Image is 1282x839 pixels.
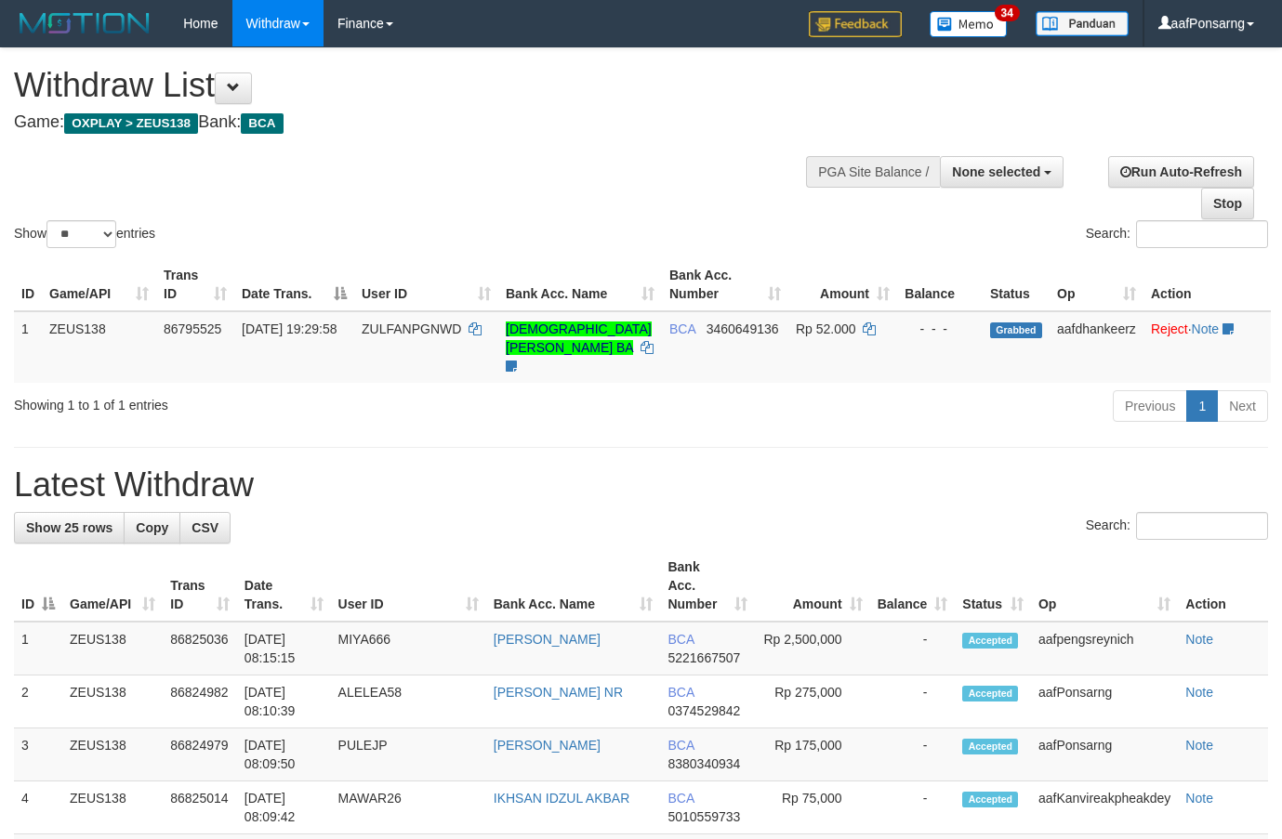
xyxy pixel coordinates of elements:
td: 2 [14,675,62,728]
td: [DATE] 08:10:39 [237,675,331,728]
td: - [870,622,956,675]
img: Button%20Memo.svg [930,11,1008,37]
a: Note [1192,321,1220,336]
a: CSV [179,512,231,544]
td: aafPonsarng [1031,728,1178,781]
th: Balance [897,258,983,311]
a: Note [1185,738,1213,753]
td: [DATE] 08:15:15 [237,622,331,675]
td: ZEUS138 [62,781,163,834]
td: 86824982 [163,675,237,728]
th: Game/API: activate to sort column ascending [42,258,156,311]
div: PGA Site Balance / [806,156,940,188]
td: PULEJP [331,728,486,781]
span: OXPLAY > ZEUS138 [64,113,198,134]
a: Reject [1151,321,1188,336]
div: Showing 1 to 1 of 1 entries [14,388,521,414]
th: Trans ID: activate to sort column ascending [156,258,234,311]
th: ID [14,258,42,311]
label: Show entries [14,220,155,248]
span: [DATE] 19:29:58 [242,321,337,336]
span: None selected [952,164,1040,179]
td: 4 [14,781,62,834]
span: BCA [667,632,694,647]
span: Copy 8380340934 to clipboard [667,756,740,771]
span: BCA [241,113,283,134]
h1: Latest Withdraw [14,466,1268,504]
td: 86825014 [163,781,237,834]
a: Show 25 rows [14,512,125,544]
span: Accepted [962,633,1018,649]
td: 86825036 [163,622,237,675]
span: Copy 5010559733 to clipboard [667,809,740,824]
td: ZEUS138 [42,311,156,383]
span: Accepted [962,792,1018,807]
span: Grabbed [990,322,1042,338]
span: Copy 0374529842 to clipboard [667,703,740,718]
td: 86824979 [163,728,237,781]
a: [DEMOGRAPHIC_DATA][PERSON_NAME] BA [506,321,652,355]
a: Stop [1201,188,1254,219]
span: Show 25 rows [26,520,112,535]
th: Bank Acc. Name: activate to sort column ascending [486,550,661,622]
td: ZEUS138 [62,622,163,675]
img: MOTION_logo.png [14,9,155,37]
img: panduan.png [1036,11,1129,36]
th: Date Trans.: activate to sort column ascending [237,550,331,622]
td: · [1143,311,1271,383]
a: [PERSON_NAME] NR [494,685,623,700]
th: Status [983,258,1050,311]
th: Op: activate to sort column ascending [1050,258,1143,311]
td: - [870,728,956,781]
th: Action [1178,550,1268,622]
td: Rp 75,000 [755,781,870,834]
td: aafpengsreynich [1031,622,1178,675]
th: Status: activate to sort column ascending [955,550,1031,622]
td: Rp 175,000 [755,728,870,781]
td: - [870,675,956,728]
label: Search: [1086,512,1268,540]
td: aafdhankeerz [1050,311,1143,383]
label: Search: [1086,220,1268,248]
th: ID: activate to sort column descending [14,550,62,622]
span: BCA [669,321,695,336]
a: 1 [1186,390,1218,422]
th: Trans ID: activate to sort column ascending [163,550,237,622]
td: Rp 275,000 [755,675,870,728]
span: Copy 3460649136 to clipboard [707,321,779,336]
td: MAWAR26 [331,781,486,834]
span: ZULFANPGNWD [362,321,461,336]
th: Amount: activate to sort column ascending [755,550,870,622]
span: Copy 5221667507 to clipboard [667,650,740,665]
span: BCA [667,685,694,700]
div: - - - [905,320,975,338]
th: Bank Acc. Number: activate to sort column ascending [660,550,755,622]
span: CSV [192,520,218,535]
th: Amount: activate to sort column ascending [788,258,897,311]
td: 3 [14,728,62,781]
span: 86795525 [164,321,221,336]
h1: Withdraw List [14,67,836,104]
img: Feedback.jpg [809,11,902,37]
span: BCA [667,738,694,753]
a: Previous [1113,390,1187,422]
td: [DATE] 08:09:50 [237,728,331,781]
a: [PERSON_NAME] [494,632,601,647]
select: Showentries [46,220,116,248]
td: ALELEA58 [331,675,486,728]
td: ZEUS138 [62,675,163,728]
a: Note [1185,632,1213,647]
a: [PERSON_NAME] [494,738,601,753]
input: Search: [1136,512,1268,540]
span: Accepted [962,686,1018,701]
td: aafPonsarng [1031,675,1178,728]
th: User ID: activate to sort column ascending [331,550,486,622]
th: Op: activate to sort column ascending [1031,550,1178,622]
td: 1 [14,622,62,675]
th: User ID: activate to sort column ascending [354,258,498,311]
a: Copy [124,512,180,544]
a: IKHSAN IDZUL AKBAR [494,791,630,806]
a: Run Auto-Refresh [1108,156,1254,188]
span: 34 [995,5,1020,21]
th: Action [1143,258,1271,311]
